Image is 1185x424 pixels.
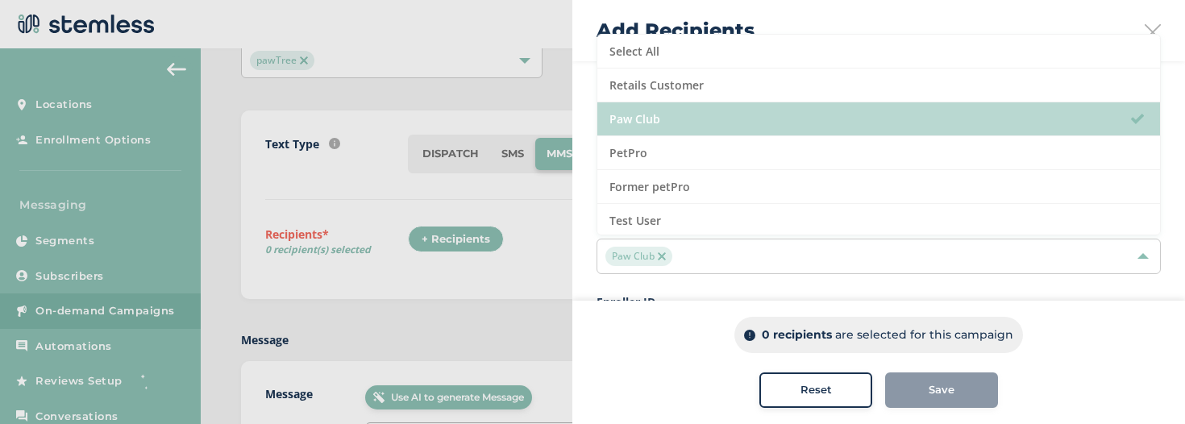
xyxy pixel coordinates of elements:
li: Select All [597,35,1160,69]
p: are selected for this campaign [835,326,1013,343]
img: icon-close-accent-8a337256.svg [658,252,666,260]
label: Enroller ID [597,293,1161,310]
li: Former petPro [597,170,1160,204]
img: icon-info-dark-48f6c5f3.svg [744,330,755,341]
button: Reset [759,372,872,408]
li: Retails Customer [597,69,1160,102]
li: Paw Club [597,102,1160,136]
span: Paw Club [605,247,672,266]
li: Test User [597,204,1160,238]
iframe: Chat Widget [1104,347,1185,424]
li: PetPro [597,136,1160,170]
span: Reset [800,382,832,398]
h2: Add Recipients [597,16,755,45]
p: 0 recipients [762,326,832,343]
